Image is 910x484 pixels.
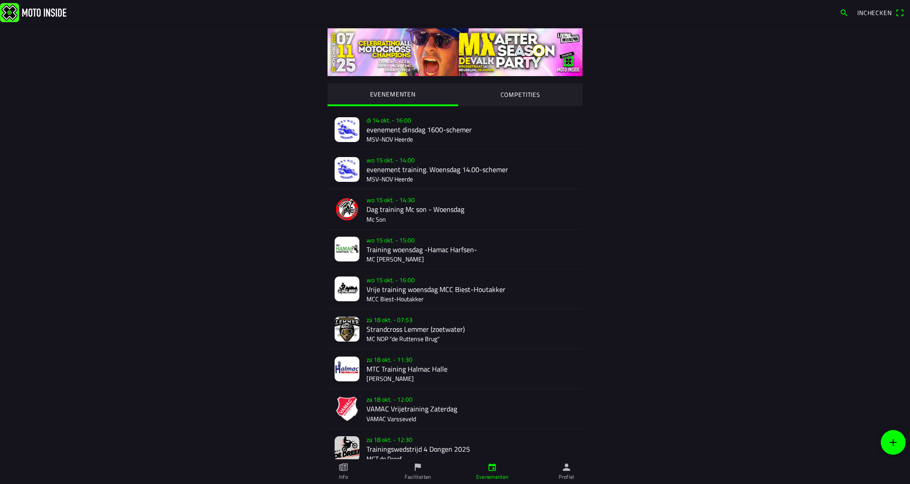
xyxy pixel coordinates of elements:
a: za 18 okt. - 12:30Trainingswedstrijd 4 Dongen 2025MCT de Dreef [328,429,582,469]
ion-icon: paper [339,462,348,472]
img: a9SkHtffX4qJPxF9BkgCHDCJhrN51yrGSwKqAEmx.jpg [335,317,359,342]
img: 64Wn0GjIVjMjfa4ALD0MpMaRxaoUOgurKTF0pxpL.jpg [335,436,359,461]
a: di 14 okt. - 16:00evenement dinsdag 1600-schemerMSV-NOV Heerde [328,110,582,150]
span: Inchecken [857,8,892,17]
a: za 18 okt. - 12:00VAMAC Vrijetraining ZaterdagVAMAC Varsseveld [328,389,582,429]
ion-icon: calendar [487,462,497,472]
img: 8otHdgWNiWiv86l2cIBVDTy5ZfK9oXG2EpKE60K8.jpg [335,117,359,142]
a: wo 15 okt. - 14:30Dag training Mc son - WoensdagMc Son [328,189,582,229]
ion-segment-button: COMPETITIES [458,83,583,106]
img: sfRBxcGZmvZ0K6QUyq9TbY0sbKJYVDoKWVN9jkDZ.png [335,197,359,222]
img: yS2mQ5x6lEcu9W3BfYyVKNTZoCZvkN0rRC6TzDTC.jpg [328,28,582,76]
img: CuJ29is3k455PWXYtghd2spCzN9DFZ6tpJh3eBDb.jpg [335,357,359,381]
a: za 18 okt. - 07:53Strandcross Lemmer (zoetwater)MC NOP "de Ruttense Brug" [328,309,582,349]
a: za 18 okt. - 11:30MTC Training Halmac Halle[PERSON_NAME] [328,349,582,389]
ion-label: Evenementen [476,473,509,481]
ion-label: Profiel [559,473,575,481]
ion-icon: flag [413,462,423,472]
ion-segment-button: EVENEMENTEN [328,83,458,106]
ion-icon: add [888,437,898,448]
img: Wf92H8xEdXHY0WFtDOsQi2FqqadCvBFNashnPwVr.jpg [335,157,359,182]
a: wo 15 okt. - 14:00evenement training. Woensdag 14.00-schemerMSV-NOV Heerde [328,150,582,189]
img: 5X6WuV9pb2prQnIhzLpXUpBPXTUNHyykgkgGaKby.jpg [335,237,359,261]
a: search [835,5,853,20]
a: wo 15 okt. - 16:00Vrije training woensdag MCC Biest-HoutakkerMCC Biest-Houtakker [328,269,582,309]
img: wJhozk9RVHpqsxIi4esVZwzKvqXytTEILx8VIMDQ.png [335,396,359,421]
ion-icon: person [562,462,571,472]
img: AD4QR5DtnuMsJYzQKwTj7GfUAWIlUphKJqkHMQiQ.jpg [335,277,359,301]
ion-label: Info [339,473,348,481]
ion-label: Faciliteiten [405,473,431,481]
a: Incheckenqr scanner [853,5,908,20]
a: wo 15 okt. - 15:00Training woensdag -Hamac Harfsen-MC [PERSON_NAME] [328,230,582,269]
